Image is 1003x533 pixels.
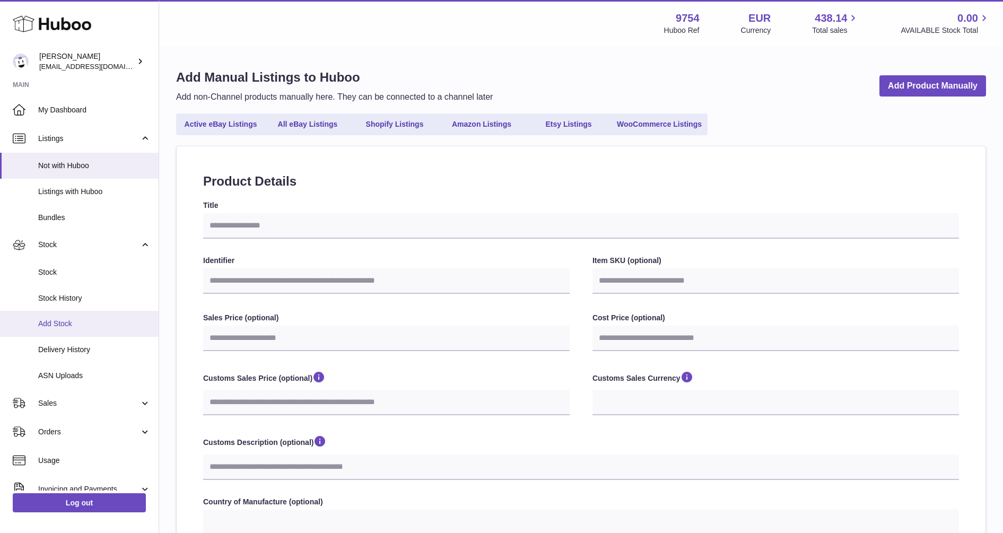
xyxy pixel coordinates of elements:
[439,116,524,133] a: Amazon Listings
[38,213,151,223] span: Bundles
[38,240,139,250] span: Stock
[39,51,135,72] div: [PERSON_NAME]
[38,161,151,171] span: Not with Huboo
[203,370,570,387] label: Customs Sales Price (optional)
[203,313,570,323] label: Sales Price (optional)
[676,11,700,25] strong: 9754
[203,434,959,451] label: Customs Description (optional)
[38,134,139,144] span: Listings
[38,345,151,355] span: Delivery History
[38,187,151,197] span: Listings with Huboo
[38,371,151,381] span: ASN Uploads
[613,116,705,133] a: WooCommerce Listings
[526,116,611,133] a: Etsy Listings
[38,105,151,115] span: My Dashboard
[203,256,570,266] label: Identifier
[901,11,990,36] a: 0.00 AVAILABLE Stock Total
[748,11,771,25] strong: EUR
[13,493,146,512] a: Log out
[176,69,493,86] h1: Add Manual Listings to Huboo
[879,75,986,97] a: Add Product Manually
[38,427,139,437] span: Orders
[178,116,263,133] a: Active eBay Listings
[38,456,151,466] span: Usage
[38,293,151,303] span: Stock History
[352,116,437,133] a: Shopify Listings
[13,54,29,69] img: info@fieldsluxury.london
[38,484,139,494] span: Invoicing and Payments
[203,497,959,507] label: Country of Manufacture (optional)
[592,370,959,387] label: Customs Sales Currency
[39,62,156,71] span: [EMAIL_ADDRESS][DOMAIN_NAME]
[592,313,959,323] label: Cost Price (optional)
[38,398,139,408] span: Sales
[265,116,350,133] a: All eBay Listings
[741,25,771,36] div: Currency
[664,25,700,36] div: Huboo Ref
[812,25,859,36] span: Total sales
[38,319,151,329] span: Add Stock
[815,11,847,25] span: 438.14
[592,256,959,266] label: Item SKU (optional)
[957,11,978,25] span: 0.00
[203,200,959,211] label: Title
[38,267,151,277] span: Stock
[901,25,990,36] span: AVAILABLE Stock Total
[176,91,493,103] p: Add non-Channel products manually here. They can be connected to a channel later
[812,11,859,36] a: 438.14 Total sales
[203,173,959,190] h2: Product Details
